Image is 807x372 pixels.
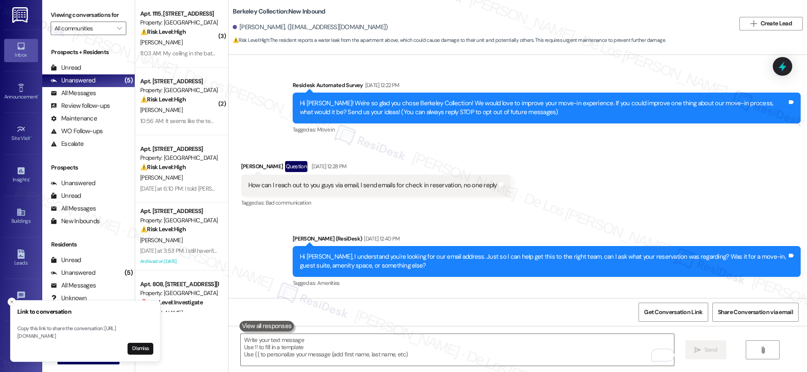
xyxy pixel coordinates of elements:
[140,163,186,171] strong: ⚠️ Risk Level: High
[248,181,497,190] div: How can I reach out to you guys via email, I send emails for check in reservation, no one reply
[140,247,312,254] div: [DATE] at 3:53 PM: I still haven't heard anything about my referral either
[12,7,30,23] img: ResiDesk Logo
[140,9,218,18] div: Apt. 1115, [STREET_ADDRESS]
[233,37,269,44] strong: ⚠️ Risk Level: High
[760,347,766,353] i: 
[51,76,95,85] div: Unanswered
[293,277,801,289] div: Tagged as:
[51,268,95,277] div: Unanswered
[140,86,218,95] div: Property: [GEOGRAPHIC_DATA]
[117,25,122,32] i: 
[128,343,153,355] button: Dismiss
[140,207,218,216] div: Apt. [STREET_ADDRESS]
[363,81,399,90] div: [DATE] 12:22 PM
[644,308,702,317] span: Get Conversation Link
[140,38,182,46] span: [PERSON_NAME]
[38,93,39,98] span: •
[51,127,103,136] div: WO Follow-ups
[739,17,803,30] button: Create Lead
[750,20,757,27] i: 
[140,117,359,125] div: 10:56 AM: It seems like the temp went back down I'll keep you posted if anything changes.
[51,217,100,226] div: New Inbounds
[30,134,32,140] span: •
[51,8,126,22] label: Viewing conversations for
[293,81,801,93] div: Residesk Automated Survey
[51,139,84,148] div: Escalate
[233,7,326,16] b: Berkeley Collection: New Inbound
[140,298,203,306] strong: ❓ Risk Level: Investigate
[140,28,186,36] strong: ⚠️ Risk Level: High
[51,256,81,265] div: Unread
[140,77,218,86] div: Apt. [STREET_ADDRESS]
[51,294,87,303] div: Unknown
[4,330,38,353] a: Account
[4,205,38,228] a: Buildings
[51,89,96,98] div: All Messages
[42,48,135,57] div: Prospects + Residents
[293,234,801,246] div: [PERSON_NAME] (ResiDesk)
[122,266,135,279] div: (5)
[140,49,344,57] div: 11:03 AM: My ceiling in the bathroom is leaking horribly still and nobody came to fix it
[17,325,153,340] p: Copy this link to share the conversation: [URL][DOMAIN_NAME]
[241,161,511,175] div: [PERSON_NAME]
[140,106,182,114] span: [PERSON_NAME]
[233,23,388,32] div: [PERSON_NAME]. ([EMAIL_ADDRESS][DOMAIN_NAME])
[362,234,399,243] div: [DATE] 12:40 PM
[317,126,334,133] span: Move in
[140,236,182,244] span: [PERSON_NAME]
[140,153,218,162] div: Property: [GEOGRAPHIC_DATA]
[317,279,340,287] span: Amenities
[300,99,787,117] div: Hi [PERSON_NAME]! We're so glad you chose Berkeley Collection! We would love to improve your move...
[140,185,304,192] div: [DATE] at 6:10 PM: I told [PERSON_NAME] about it, the flat stove top
[140,174,182,181] span: [PERSON_NAME]
[140,280,218,289] div: Apt. 808, [STREET_ADDRESS][PERSON_NAME]
[712,303,799,322] button: Share Conversation via email
[51,114,97,123] div: Maintenance
[51,191,81,200] div: Unread
[718,308,793,317] span: Share Conversation via email
[42,240,135,249] div: Residents
[122,74,135,87] div: (5)
[51,281,96,290] div: All Messages
[140,18,218,27] div: Property: [GEOGRAPHIC_DATA]
[285,161,307,172] div: Question
[4,164,38,186] a: Insights •
[694,347,701,353] i: 
[685,340,726,359] button: Send
[266,199,311,206] span: Bad communication
[241,334,674,366] textarea: To enrich screen reader interactions, please activate Accessibility in Grammarly extension settings
[140,145,218,153] div: Apt. [STREET_ADDRESS]
[140,289,218,298] div: Property: [GEOGRAPHIC_DATA] Apartments
[4,39,38,62] a: Inbox
[4,247,38,270] a: Leads
[139,256,219,267] div: Archived on [DATE]
[233,36,666,45] span: : The resident reports a water leak from the apartment above, which could cause damage to their u...
[140,216,218,225] div: Property: [GEOGRAPHIC_DATA]
[51,101,110,110] div: Review follow-ups
[54,22,113,35] input: All communities
[704,345,717,354] span: Send
[140,96,186,103] strong: ⚠️ Risk Level: High
[51,204,96,213] div: All Messages
[639,303,708,322] button: Get Conversation Link
[310,162,346,171] div: [DATE] 12:28 PM
[300,252,787,271] div: Hi [PERSON_NAME], I understand you're looking for our email address. Just so I can help get this ...
[293,123,801,136] div: Tagged as:
[4,288,38,311] a: Templates •
[140,309,182,317] span: [PERSON_NAME]
[29,175,30,181] span: •
[42,163,135,172] div: Prospects
[51,63,81,72] div: Unread
[4,122,38,145] a: Site Visit •
[8,298,16,306] button: Close toast
[761,19,792,28] span: Create Lead
[17,307,153,316] h3: Link to conversation
[140,225,186,233] strong: ⚠️ Risk Level: High
[51,179,95,188] div: Unanswered
[241,197,511,209] div: Tagged as:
